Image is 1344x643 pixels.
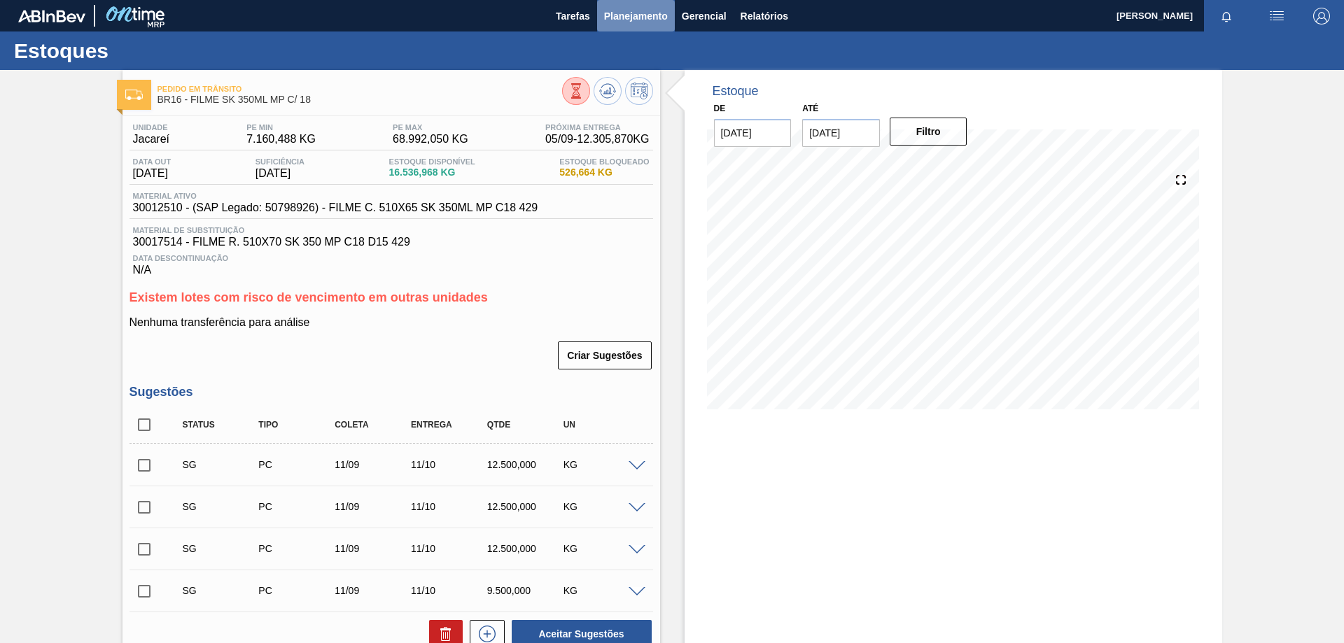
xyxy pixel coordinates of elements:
span: Jacareí [133,133,169,146]
div: KG [560,459,645,470]
span: Estoque Disponível [389,157,475,166]
img: TNhmsLtSVTkK8tSr43FrP2fwEKptu5GPRR3wAAAABJRU5ErkJggg== [18,10,85,22]
span: PE MIN [246,123,316,132]
button: Programar Estoque [625,77,653,105]
div: Estoque [713,84,759,99]
div: 11/09/2025 [331,459,416,470]
span: 526,664 KG [559,167,649,178]
div: N/A [129,248,653,276]
span: Gerencial [682,8,727,24]
span: Relatórios [741,8,788,24]
span: Data Descontinuação [133,254,650,262]
div: Qtde [484,420,568,430]
div: Pedido de Compra [255,585,339,596]
span: Tarefas [556,8,590,24]
span: [DATE] [133,167,171,180]
div: Sugestão Criada [179,543,264,554]
span: [DATE] [255,167,304,180]
div: Sugestão Criada [179,585,264,596]
button: Filtro [890,118,967,146]
img: userActions [1268,8,1285,24]
span: BR16 - FILME SK 350ML MP C/ 18 [157,94,562,105]
span: 68.992,050 KG [393,133,468,146]
h1: Estoques [14,43,262,59]
div: 11/09/2025 [331,501,416,512]
button: Criar Sugestões [558,341,651,369]
img: Ícone [125,90,143,100]
div: Pedido de Compra [255,459,339,470]
div: 11/09/2025 [331,543,416,554]
label: Até [802,104,818,113]
div: 11/10/2025 [407,585,492,596]
div: 11/09/2025 [331,585,416,596]
div: 12.500,000 [484,543,568,554]
div: Sugestão Criada [179,459,264,470]
div: 12.500,000 [484,459,568,470]
input: dd/mm/yyyy [714,119,792,147]
div: Coleta [331,420,416,430]
label: De [714,104,726,113]
span: Unidade [133,123,169,132]
div: Status [179,420,264,430]
div: 9.500,000 [484,585,568,596]
div: KG [560,585,645,596]
button: Atualizar Gráfico [594,77,622,105]
span: Existem lotes com risco de vencimento em outras unidades [129,290,488,304]
div: 11/10/2025 [407,501,492,512]
div: 11/10/2025 [407,459,492,470]
span: Planejamento [604,8,668,24]
div: 11/10/2025 [407,543,492,554]
span: 30017514 - FILME R. 510X70 SK 350 MP C18 D15 429 [133,236,650,248]
img: Logout [1313,8,1330,24]
span: Pedido em Trânsito [157,85,562,93]
span: Material ativo [133,192,538,200]
div: Sugestão Criada [179,501,264,512]
div: Tipo [255,420,339,430]
input: dd/mm/yyyy [802,119,880,147]
p: Nenhuma transferência para análise [129,316,653,329]
span: 16.536,968 KG [389,167,475,178]
div: Pedido de Compra [255,543,339,554]
h3: Sugestões [129,385,653,400]
div: Pedido de Compra [255,501,339,512]
span: 7.160,488 KG [246,133,316,146]
div: KG [560,543,645,554]
span: 30012510 - (SAP Legado: 50798926) - FILME C. 510X65 SK 350ML MP C18 429 [133,202,538,214]
span: Próxima Entrega [545,123,650,132]
div: Criar Sugestões [559,340,652,371]
span: 05/09 - 12.305,870 KG [545,133,650,146]
span: Estoque Bloqueado [559,157,649,166]
span: Suficiência [255,157,304,166]
div: Entrega [407,420,492,430]
button: Notificações [1204,6,1249,26]
button: Visão Geral dos Estoques [562,77,590,105]
span: Material de Substituição [133,226,650,234]
div: UN [560,420,645,430]
div: KG [560,501,645,512]
span: Data out [133,157,171,166]
div: 12.500,000 [484,501,568,512]
span: PE MAX [393,123,468,132]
